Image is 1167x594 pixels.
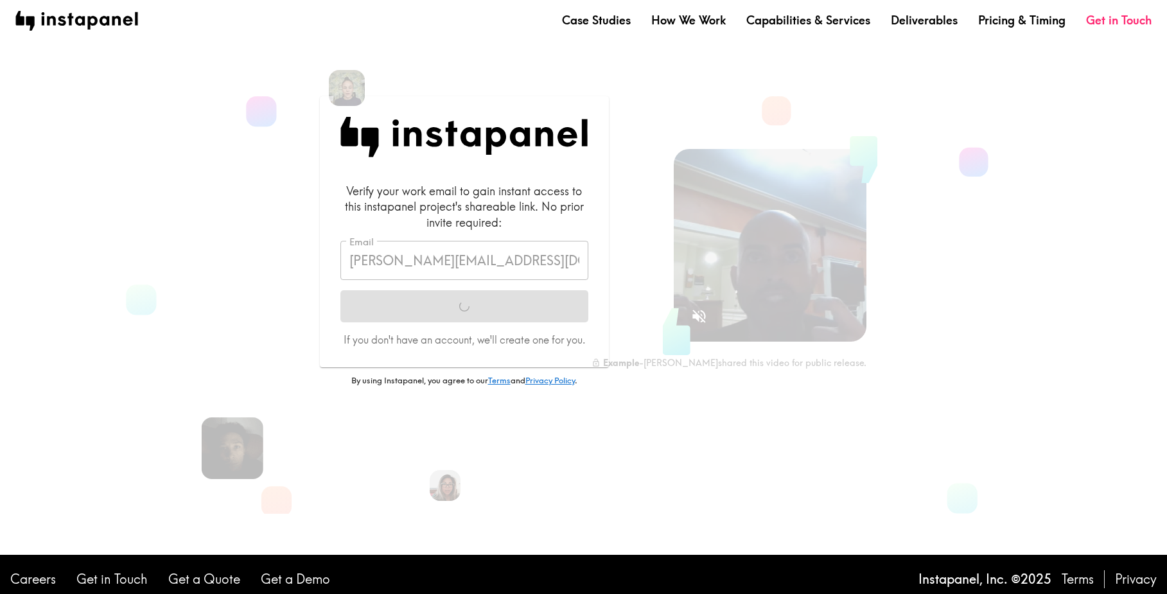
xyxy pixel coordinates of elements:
img: Martina [329,70,365,106]
p: By using Instapanel, you agree to our and . [320,375,609,387]
p: If you don't have an account, we'll create one for you. [340,333,588,347]
a: Get in Touch [1086,12,1152,28]
div: Verify your work email to gain instant access to this instapanel project's shareable link. No pri... [340,183,588,231]
a: Privacy [1115,570,1157,588]
img: Instapanel [340,117,588,157]
button: Sound is off [685,302,713,330]
a: Get in Touch [76,570,148,588]
a: Get a Demo [261,570,330,588]
div: - [PERSON_NAME] shared this video for public release. [592,357,866,369]
a: How We Work [651,12,726,28]
p: Instapanel, Inc. © 2025 [918,570,1051,588]
a: Terms [1062,570,1094,588]
img: instapanel [15,11,138,31]
a: Get a Quote [168,570,240,588]
a: Careers [10,570,56,588]
img: Cory [201,417,263,479]
a: Case Studies [562,12,631,28]
a: Privacy Policy [525,375,575,385]
a: Pricing & Timing [978,12,1066,28]
b: Example [603,357,639,369]
img: Aileen [430,470,461,501]
label: Email [349,235,374,249]
a: Capabilities & Services [746,12,870,28]
a: Deliverables [891,12,958,28]
a: Terms [488,375,511,385]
